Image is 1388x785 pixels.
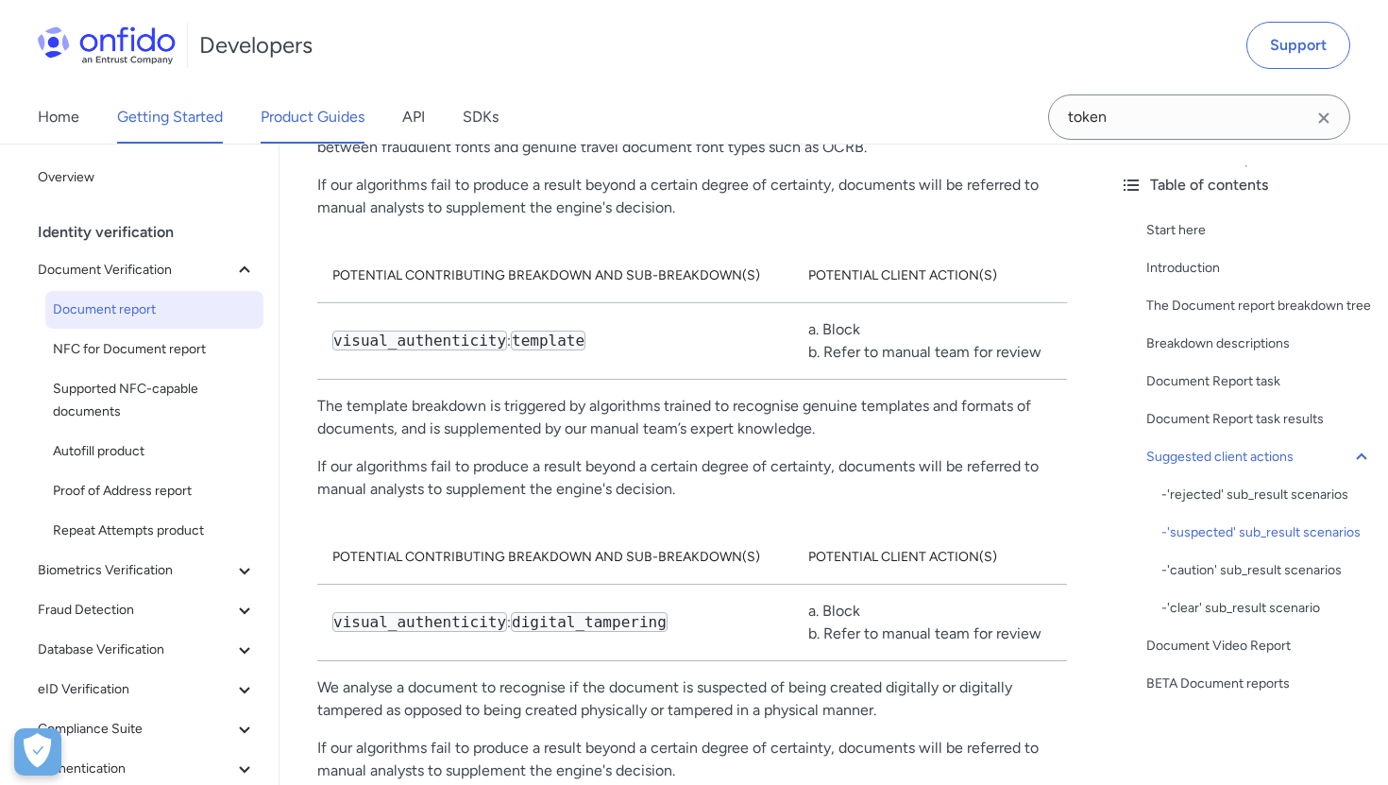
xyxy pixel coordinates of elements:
div: - 'clear' sub_result scenario [1161,597,1373,620]
a: SDKs [463,91,499,144]
a: Repeat Attempts product [45,512,263,550]
button: Compliance Suite [30,710,263,748]
p: The template breakdown is triggered by algorithms trained to recognise genuine templates and form... [317,395,1067,440]
span: Fraud Detection [38,599,233,622]
span: NFC for Document report [53,338,256,361]
span: Proof of Address report [53,480,256,503]
td: a. Block b. Refer to manual team for review [793,302,1067,379]
h1: Developers [199,30,313,60]
a: Support [1246,22,1350,69]
div: - 'suspected' sub_result scenarios [1161,521,1373,544]
td: : [317,584,793,660]
span: Autofill product [53,440,256,463]
span: Biometrics Verification [38,559,233,582]
a: -'clear' sub_result scenario [1161,597,1373,620]
code: template [511,331,585,350]
a: Supported NFC-capable documents [45,370,263,431]
button: Open Preferences [14,728,61,776]
code: visual_authenticity [332,331,507,350]
a: Document Video Report [1146,635,1373,657]
a: -'caution' sub_result scenarios [1161,559,1373,582]
th: Potential contributing breakdown and sub-breakdown(s) [317,249,793,303]
span: Document Verification [38,259,233,282]
span: Supported NFC-capable documents [53,378,256,423]
a: Home [38,91,79,144]
a: Document Report task results [1146,408,1373,431]
a: Introduction [1146,257,1373,280]
span: Authentication [38,758,233,780]
a: Autofill product [45,433,263,470]
p: We analyse a document to recognise if the document is suspected of being created digitally or dig... [317,676,1067,722]
div: Identity verification [38,213,271,251]
a: NFC for Document report [45,331,263,368]
code: digital_tampering [511,612,668,632]
code: visual_authenticity [332,612,507,632]
a: Getting Started [117,91,223,144]
a: Product Guides [261,91,364,144]
a: -'suspected' sub_result scenarios [1161,521,1373,544]
a: BETA Document reports [1146,673,1373,695]
button: eID Verification [30,671,263,708]
span: Overview [38,166,256,189]
a: Overview [30,159,263,196]
button: Document Verification [30,251,263,289]
svg: Clear search field button [1312,107,1335,129]
span: eID Verification [38,678,233,701]
th: Potential client action(s) [793,531,1067,585]
span: Compliance Suite [38,718,233,741]
button: Biometrics Verification [30,552,263,589]
input: Onfido search input field [1048,94,1350,140]
p: If our algorithms fail to produce a result beyond a certain degree of certainty, documents will b... [317,455,1067,501]
p: If our algorithms fail to produce a result beyond a certain degree of certainty, documents will b... [317,174,1067,219]
a: The Document report breakdown tree [1146,295,1373,317]
a: API [402,91,425,144]
img: Onfido Logo [38,26,176,64]
a: -'rejected' sub_result scenarios [1161,484,1373,506]
span: Repeat Attempts product [53,520,256,542]
a: Breakdown descriptions [1146,333,1373,355]
span: Document report [53,299,256,321]
button: Fraud Detection [30,591,263,629]
a: Start here [1146,219,1373,242]
button: Database Verification [30,631,263,669]
a: Suggested client actions [1146,446,1373,469]
a: Document Report task [1146,370,1373,393]
a: Document report [45,291,263,329]
a: Proof of Address report [45,472,263,510]
div: - 'rejected' sub_result scenarios [1161,484,1373,506]
span: Database Verification [38,639,233,661]
th: Potential contributing breakdown and sub-breakdown(s) [317,531,793,585]
p: If our algorithms fail to produce a result beyond a certain degree of certainty, documents will b... [317,737,1067,782]
div: Table of contents [1120,174,1373,196]
div: - 'caution' sub_result scenarios [1161,559,1373,582]
th: Potential client action(s) [793,249,1067,303]
td: : [317,302,793,379]
div: Cookie Preferences [14,728,61,776]
td: a. Block b. Refer to manual team for review [793,584,1067,660]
